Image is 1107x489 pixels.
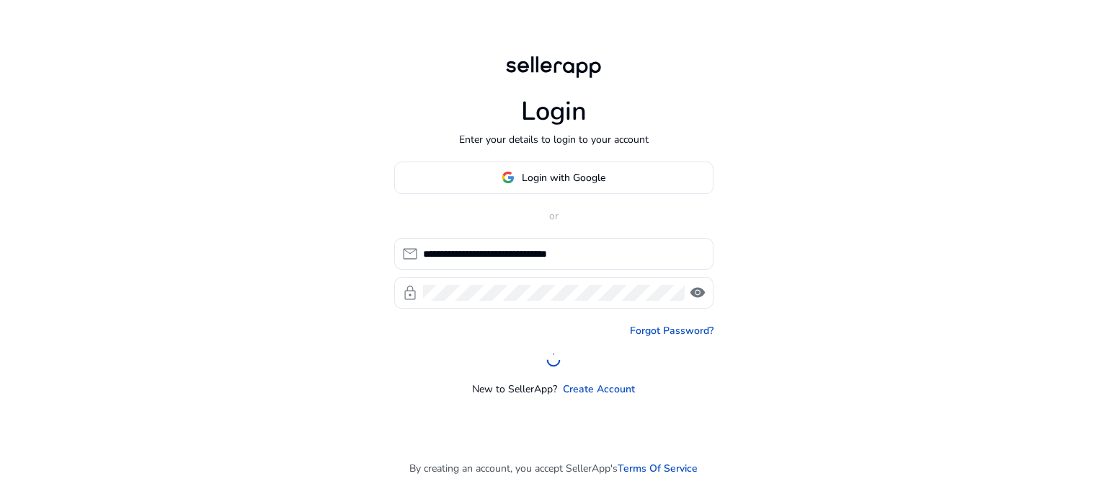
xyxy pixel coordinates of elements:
h1: Login [521,96,587,127]
button: Login with Google [394,162,713,194]
span: visibility [689,284,706,301]
p: or [394,208,713,224]
p: Enter your details to login to your account [459,132,649,147]
span: Login with Google [522,170,605,185]
a: Forgot Password? [630,323,713,338]
p: New to SellerApp? [472,382,557,397]
span: mail [401,245,419,263]
img: google-logo.svg [502,171,515,184]
a: Create Account [563,382,635,397]
a: Terms Of Service [618,461,698,476]
span: lock [401,284,419,301]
